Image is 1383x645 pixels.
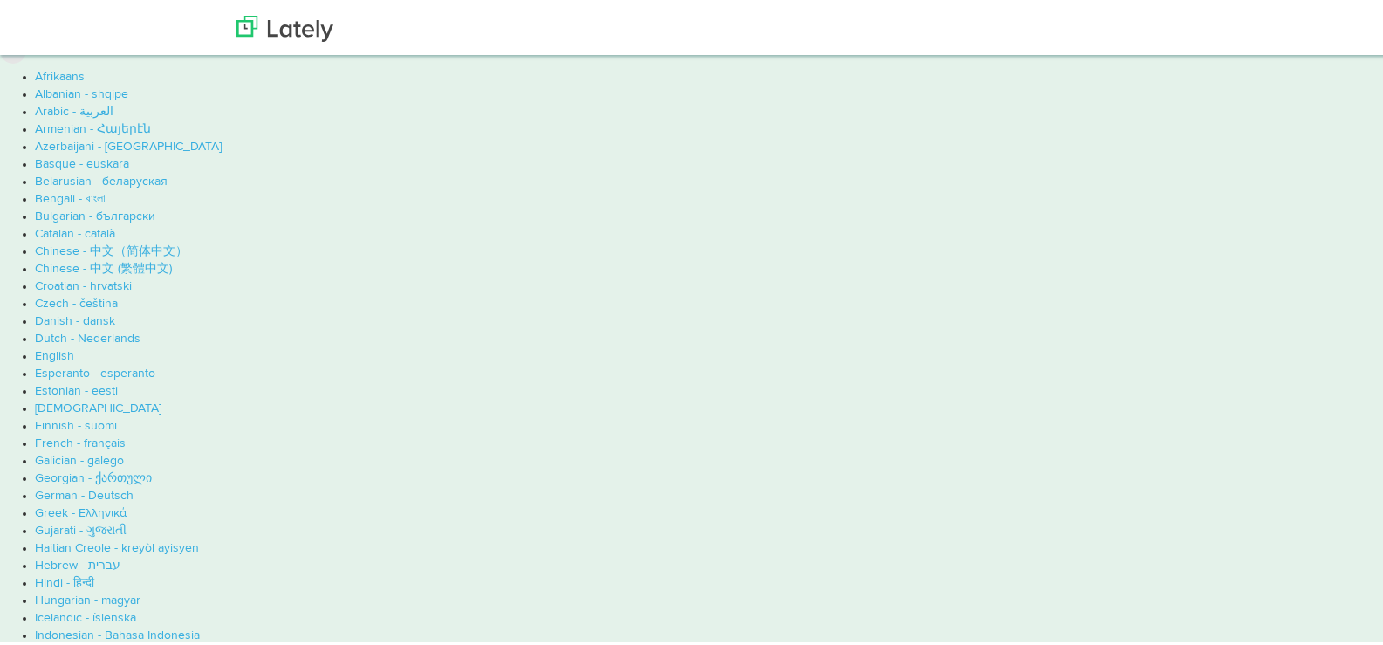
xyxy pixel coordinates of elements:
a: Albanian - shqipe [35,86,128,98]
a: Galician - galego [35,452,124,464]
a: Hindi - हिन्दी [35,574,94,587]
a: Dutch - Nederlands [35,330,140,342]
a: Greek - Ελληνικά [35,504,127,517]
a: Danish - dansk [35,312,115,325]
a: French - français [35,435,126,447]
a: Croatian - hrvatski [35,278,132,290]
img: Lately [236,13,333,39]
a: Indonesian - Bahasa Indonesia [35,627,200,639]
a: [DEMOGRAPHIC_DATA] [35,400,161,412]
a: Belarusian - беларуская [35,173,168,185]
a: Afrikaans [35,68,85,80]
a: Bulgarian - български [35,208,155,220]
a: Czech - čeština [35,295,118,307]
a: Chinese - 中文 (繁體中文) [35,260,172,272]
a: Azerbaijani - [GEOGRAPHIC_DATA] [35,138,222,150]
a: Georgian - ქართული [35,470,152,482]
a: German - Deutsch [35,487,134,499]
a: Arabic - ‎‫العربية‬‎ [35,103,113,115]
a: Esperanto - esperanto [35,365,155,377]
a: Hungarian - magyar [35,592,140,604]
a: Basque - euskara [35,155,129,168]
a: Chinese - 中文（简体中文） [35,243,188,255]
a: Finnish - suomi [35,417,117,429]
a: Haitian Creole - kreyòl ayisyen [35,539,199,552]
a: English [35,347,74,360]
a: Catalan - català [35,225,115,237]
a: Estonian - eesti [35,382,118,395]
a: Gujarati - ગુજરાતી [35,522,127,534]
a: Icelandic - íslenska [35,609,136,621]
a: Bengali - বাংলা [35,190,106,202]
a: Armenian - Հայերէն [35,120,151,133]
a: Hebrew - ‎‫עברית‬‎ [35,557,120,569]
